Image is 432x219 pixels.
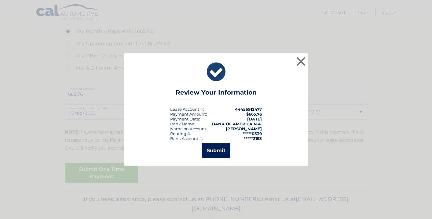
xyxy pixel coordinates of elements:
[170,121,195,126] div: Bank Name:
[295,55,307,67] button: ×
[170,117,200,121] div: :
[170,131,191,136] div: Routing #:
[170,117,199,121] span: Payment Date
[170,107,204,112] div: Lease Account #:
[246,112,262,117] span: $665.76
[247,117,262,121] span: [DATE]
[235,107,262,112] strong: 44455912477
[226,126,262,131] strong: [PERSON_NAME]
[212,121,262,126] strong: BANK OF AMERICA N.A.
[170,126,207,131] div: Name on Account:
[176,89,257,99] h3: Review Your Information
[170,112,207,117] div: Payment Amount:
[202,143,230,158] button: Submit
[170,136,203,141] div: Bank Account #:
